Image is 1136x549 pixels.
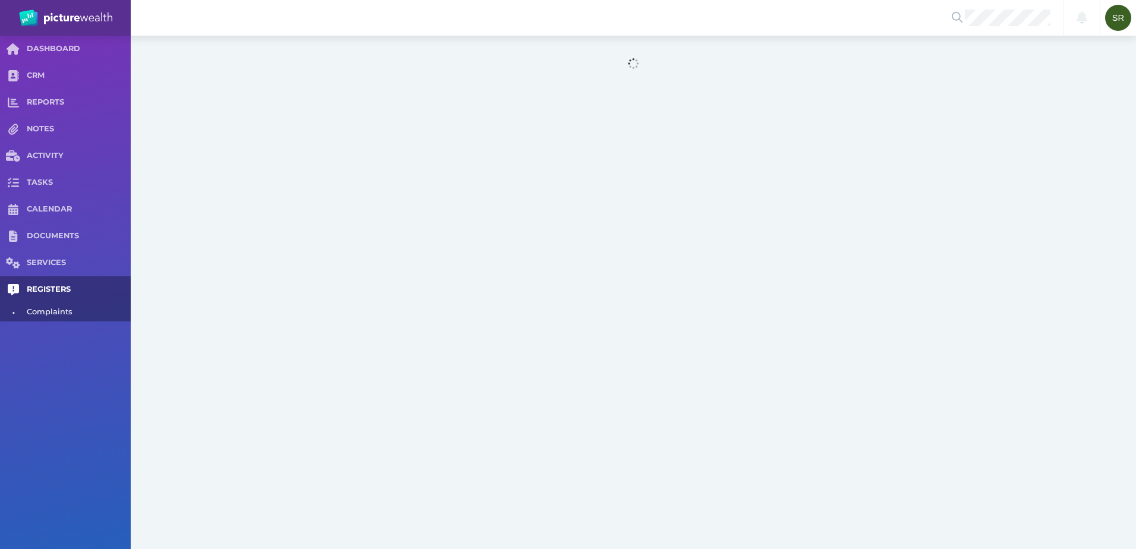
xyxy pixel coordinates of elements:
[27,204,131,214] span: CALENDAR
[27,44,131,54] span: DASHBOARD
[1112,13,1124,23] span: SR
[27,303,127,321] span: Complaints
[27,178,131,188] span: TASKS
[27,71,131,81] span: CRM
[27,124,131,134] span: NOTES
[27,231,131,241] span: DOCUMENTS
[27,285,131,295] span: REGISTERS
[1105,5,1131,31] div: Saranya Ravainthiran
[27,258,131,268] span: SERVICES
[19,10,112,26] img: PW
[27,151,131,161] span: ACTIVITY
[27,97,131,108] span: REPORTS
